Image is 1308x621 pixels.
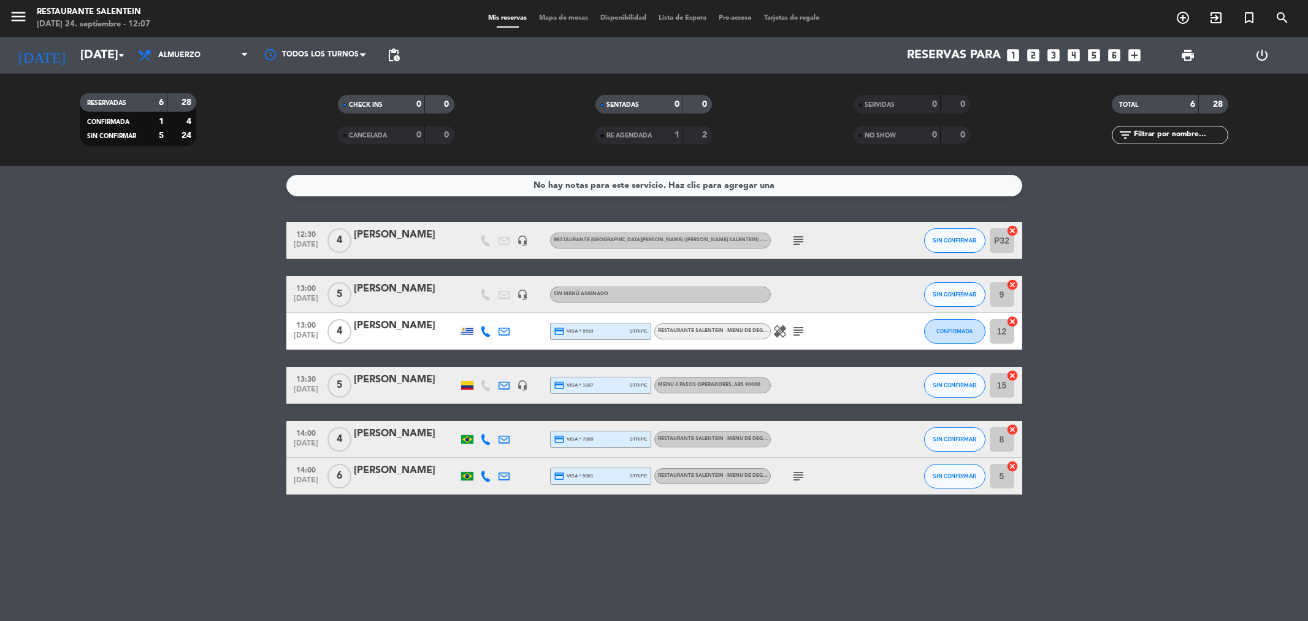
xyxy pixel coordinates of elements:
i: subject [791,233,806,248]
span: SERVIDAS [865,102,895,108]
div: [PERSON_NAME] [354,463,458,479]
button: menu [9,7,28,30]
div: [PERSON_NAME] [354,227,458,243]
span: CONFIRMADA [87,119,129,125]
span: CANCELADA [349,133,387,139]
i: cancel [1006,225,1019,237]
span: 13:30 [291,371,321,385]
span: Tarjetas de regalo [758,15,826,21]
span: Reservas para [907,48,1001,63]
span: 14:00 [291,425,321,439]
button: SIN CONFIRMAR [924,282,985,307]
i: looks_5 [1086,47,1102,63]
i: [DATE] [9,42,74,69]
span: SIN CONFIRMAR [933,472,976,479]
strong: 1 [159,117,164,126]
span: Mapa de mesas [533,15,594,21]
i: looks_4 [1066,47,1082,63]
span: [DATE] [291,241,321,255]
span: CHECK INS [349,102,383,108]
div: [PERSON_NAME] [354,372,458,388]
div: [PERSON_NAME] [354,281,458,297]
i: credit_card [554,380,565,391]
strong: 1 [675,131,679,139]
span: visa * 5581 [554,471,594,482]
span: , ARS 90000 [732,382,760,387]
strong: 6 [159,98,164,107]
span: Mis reservas [482,15,533,21]
strong: 0 [932,131,937,139]
span: 4 [327,427,351,452]
span: [DATE] [291,439,321,453]
span: TOTAL [1119,102,1138,108]
span: [DATE] [291,331,321,345]
i: credit_card [554,434,565,445]
span: stripe [630,381,648,389]
span: stripe [630,327,648,335]
strong: 5 [159,131,164,140]
div: [PERSON_NAME] [354,426,458,442]
strong: 4 [186,117,194,126]
i: credit_card [554,471,565,482]
strong: 24 [182,131,194,140]
span: NO SHOW [865,133,896,139]
span: Disponibilidad [594,15,652,21]
span: Lista de Espera [652,15,713,21]
i: filter_list [1118,128,1133,142]
span: Pre-acceso [713,15,758,21]
span: RESTAURANTE [GEOGRAPHIC_DATA][PERSON_NAME] ([PERSON_NAME] Salentein) - A la carta [554,237,791,242]
span: RE AGENDADA [606,133,652,139]
strong: 0 [932,100,937,109]
span: 13:00 [291,280,321,295]
span: visa * 1697 [554,380,594,391]
span: print [1180,48,1195,63]
i: subject [791,324,806,339]
span: SIN CONFIRMAR [933,291,976,298]
input: Filtrar por nombre... [1133,128,1228,142]
span: [DATE] [291,295,321,309]
i: cancel [1006,369,1019,382]
span: [DATE] [291,385,321,399]
span: stripe [630,435,648,443]
i: power_settings_new [1255,48,1269,63]
span: 4 [327,228,351,253]
strong: 0 [960,100,968,109]
strong: 0 [416,100,421,109]
strong: 0 [960,131,968,139]
i: menu [9,7,28,26]
span: 14:00 [291,462,321,476]
strong: 28 [182,98,194,107]
span: SENTADAS [606,102,639,108]
button: SIN CONFIRMAR [924,427,985,452]
i: looks_6 [1106,47,1122,63]
div: No hay notas para este servicio. Haz clic para agregar una [534,179,774,193]
span: SIN CONFIRMAR [87,133,136,139]
span: SIN CONFIRMAR [933,382,976,388]
i: headset_mic [517,289,528,300]
i: cancel [1006,460,1019,472]
i: add_circle_outline [1176,10,1190,25]
div: [DATE] 24. septiembre - 12:07 [37,18,150,31]
i: looks_two [1025,47,1041,63]
i: headset_mic [517,235,528,246]
span: RESTAURANTE SALENTEIN - Menu de Degustación 7 pasos [658,436,811,441]
span: Almuerzo [158,51,201,60]
i: cancel [1006,279,1019,291]
i: turned_in_not [1242,10,1256,25]
i: arrow_drop_down [114,48,129,63]
i: headset_mic [517,380,528,391]
span: [DATE] [291,476,321,490]
strong: 28 [1213,100,1225,109]
strong: 6 [1190,100,1195,109]
div: Restaurante Salentein [37,6,150,18]
div: [PERSON_NAME] [354,318,458,334]
span: RESERVADAS [87,100,126,106]
strong: 0 [675,100,679,109]
span: 6 [327,464,351,488]
span: pending_actions [386,48,401,63]
i: add_box [1126,47,1142,63]
span: visa * 7889 [554,434,594,445]
div: LOG OUT [1225,37,1299,74]
i: looks_one [1005,47,1021,63]
button: SIN CONFIRMAR [924,464,985,488]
